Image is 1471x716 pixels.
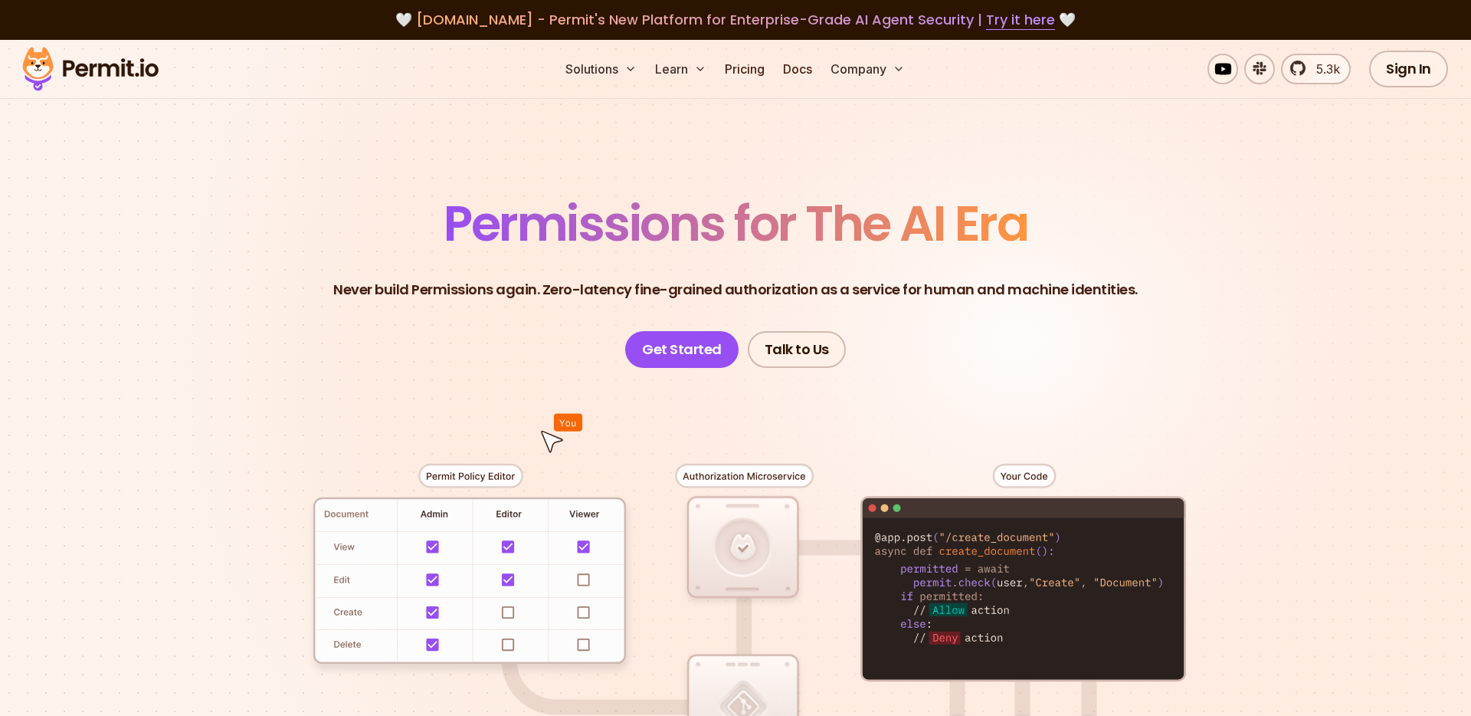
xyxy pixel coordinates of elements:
a: Get Started [625,331,739,368]
a: Docs [777,54,818,84]
span: [DOMAIN_NAME] - Permit's New Platform for Enterprise-Grade AI Agent Security | [416,10,1055,29]
span: Permissions for The AI Era [444,189,1027,258]
span: 5.3k [1307,60,1340,78]
p: Never build Permissions again. Zero-latency fine-grained authorization as a service for human and... [333,279,1138,301]
a: Sign In [1369,51,1448,87]
img: Permit logo [15,43,165,95]
button: Learn [649,54,713,84]
button: Company [824,54,911,84]
button: Solutions [559,54,643,84]
a: Try it here [986,10,1055,30]
a: Talk to Us [748,331,846,368]
div: 🤍 🤍 [37,9,1434,31]
a: 5.3k [1281,54,1351,84]
a: Pricing [719,54,771,84]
